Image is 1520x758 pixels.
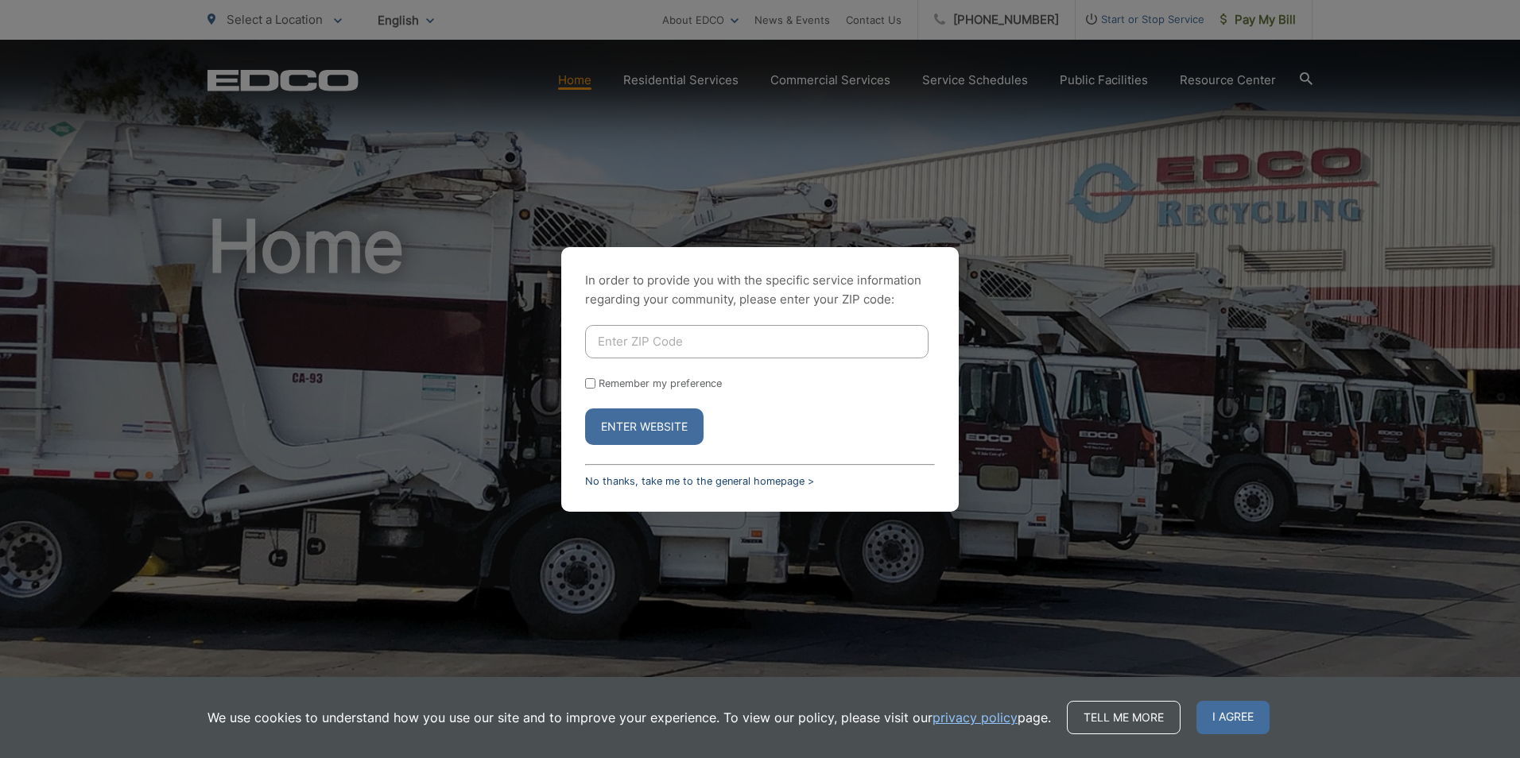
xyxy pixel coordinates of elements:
button: Enter Website [585,408,704,445]
p: In order to provide you with the specific service information regarding your community, please en... [585,271,935,309]
span: I agree [1196,701,1270,734]
p: We use cookies to understand how you use our site and to improve your experience. To view our pol... [207,708,1051,727]
a: No thanks, take me to the general homepage > [585,475,814,487]
a: privacy policy [933,708,1018,727]
a: Tell me more [1067,701,1181,734]
label: Remember my preference [599,377,722,389]
input: Enter ZIP Code [585,325,929,358]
